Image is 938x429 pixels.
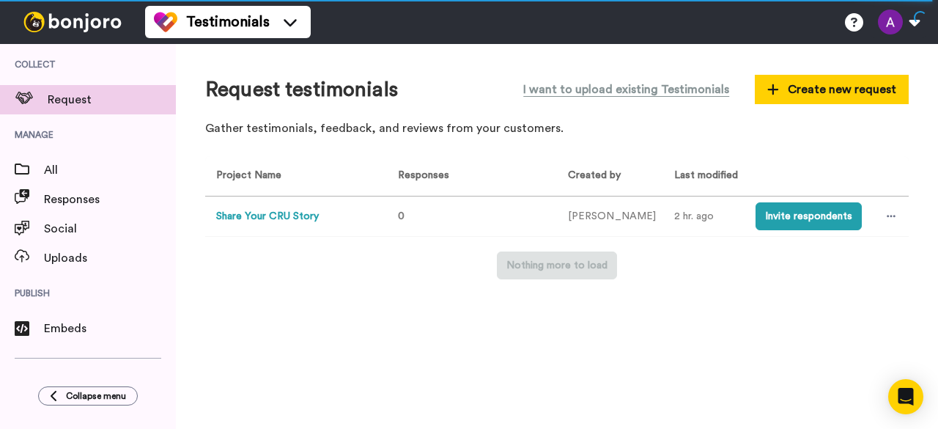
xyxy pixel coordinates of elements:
span: Responses [392,170,449,180]
h1: Request testimonials [205,78,398,101]
span: Request [48,91,176,109]
button: Collapse menu [38,386,138,406]
button: Create new request [755,75,909,104]
span: 0 [398,211,405,221]
button: Share Your CRU Story [216,209,319,224]
div: Open Intercom Messenger [888,379,923,414]
span: I want to upload existing Testimonials [523,81,729,98]
p: Gather testimonials, feedback, and reviews from your customers. [205,120,909,137]
td: [PERSON_NAME] [557,197,663,237]
span: Uploads [44,249,176,267]
button: I want to upload existing Testimonials [512,73,740,106]
th: Created by [557,156,663,197]
button: Invite respondents [756,202,862,230]
span: All [44,161,176,179]
span: Testimonials [186,12,270,32]
td: 2 hr. ago [663,197,745,237]
span: Social [44,220,176,238]
th: Last modified [663,156,745,197]
th: Project Name [205,156,381,197]
img: tm-color.svg [154,10,177,34]
span: Collapse menu [66,390,126,402]
span: Responses [44,191,176,208]
span: Embeds [44,320,176,337]
button: Nothing more to load [497,252,617,279]
img: bj-logo-header-white.svg [18,12,128,32]
span: Create new request [767,81,896,98]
